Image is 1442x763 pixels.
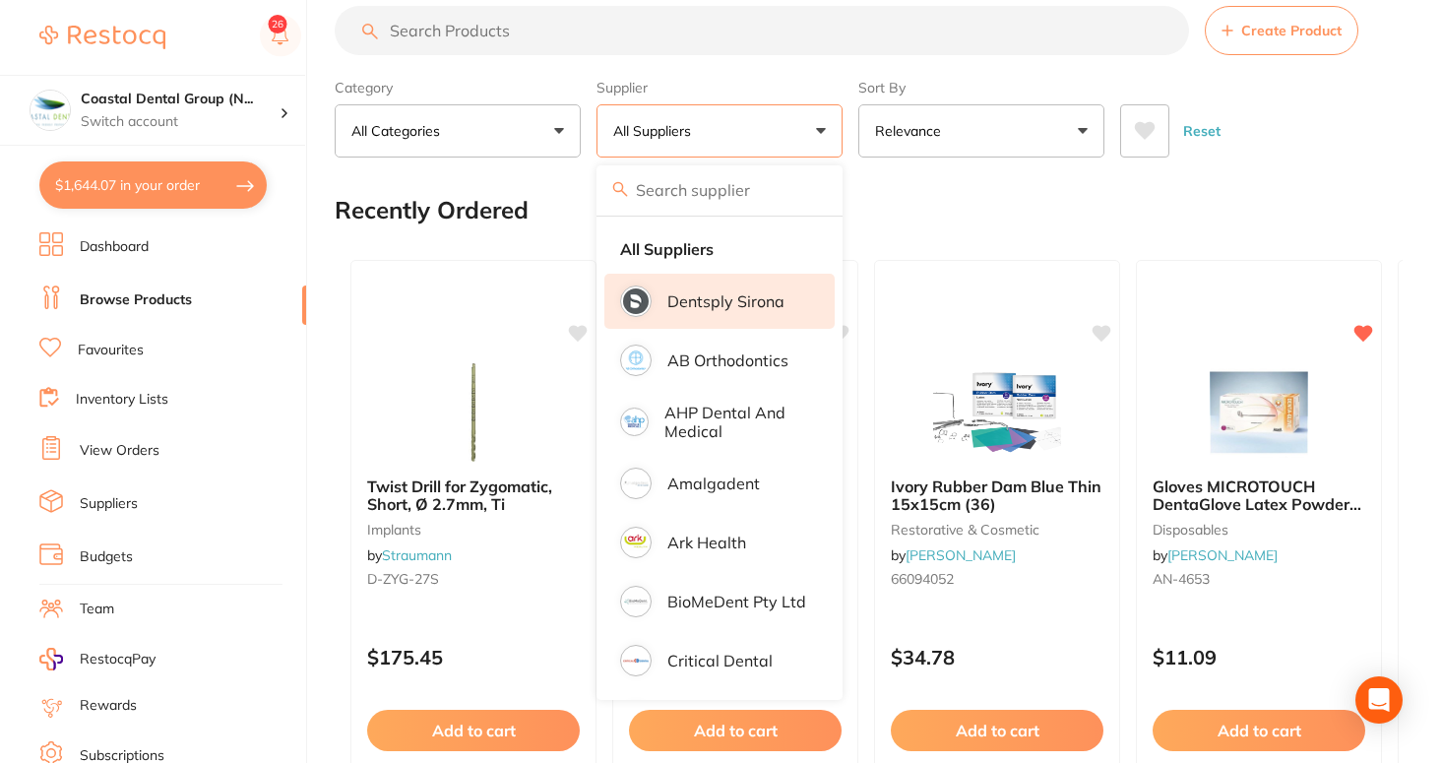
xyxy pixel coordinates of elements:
[367,571,580,587] small: D-ZYG-27S
[81,90,280,109] h4: Coastal Dental Group (Newcastle)
[667,292,784,310] p: Dentsply Sirona
[78,341,144,360] a: Favourites
[81,112,280,132] p: Switch account
[933,363,1061,462] img: Ivory Rubber Dam Blue Thin 15x15cm (36)
[367,477,580,514] b: Twist Drill for Zygomatic, Short, Ø 2.7mm, Ti
[604,228,835,270] li: Clear selection
[875,121,949,141] p: Relevance
[664,404,807,440] p: AHP Dental and Medical
[667,534,746,551] p: Ark Health
[382,546,452,564] a: Straumann
[1205,6,1358,55] button: Create Product
[39,648,63,670] img: RestocqPay
[623,589,649,614] img: BioMeDent Pty Ltd
[891,522,1103,538] small: restorative & cosmetic
[1177,104,1226,158] button: Reset
[409,363,537,462] img: Twist Drill for Zygomatic, Short, Ø 2.7mm, Ti
[1153,646,1365,668] p: $11.09
[623,411,646,433] img: AHP Dental and Medical
[667,475,760,492] p: Amalgadent
[1153,710,1365,751] button: Add to cart
[39,161,267,209] button: $1,644.07 in your order
[367,546,452,564] span: by
[80,290,192,310] a: Browse Products
[596,165,843,215] input: Search supplier
[891,546,1016,564] span: by
[1153,571,1365,587] small: AN-4653
[351,121,448,141] p: All Categories
[80,696,137,716] a: Rewards
[1195,363,1323,462] img: Gloves MICROTOUCH DentaGlove Latex Powder Free Petite x 100
[596,79,843,96] label: Supplier
[858,79,1104,96] label: Sort By
[620,240,714,258] strong: All Suppliers
[629,710,842,751] button: Add to cart
[76,390,168,410] a: Inventory Lists
[39,648,156,670] a: RestocqPay
[613,121,699,141] p: All Suppliers
[667,351,788,369] p: AB Orthodontics
[891,571,1103,587] small: 66094052
[1153,546,1278,564] span: by
[623,348,649,373] img: AB Orthodontics
[80,441,159,461] a: View Orders
[1355,676,1403,724] div: Open Intercom Messenger
[667,593,806,610] p: BioMeDent Pty Ltd
[891,646,1103,668] p: $34.78
[367,646,580,668] p: $175.45
[623,648,649,673] img: Critical Dental
[80,650,156,669] span: RestocqPay
[1167,546,1278,564] a: [PERSON_NAME]
[335,79,581,96] label: Category
[858,104,1104,158] button: Relevance
[667,652,773,669] p: Critical Dental
[623,530,649,555] img: Ark Health
[906,546,1016,564] a: [PERSON_NAME]
[80,237,149,257] a: Dashboard
[1241,23,1342,38] span: Create Product
[80,600,114,619] a: Team
[39,15,165,60] a: Restocq Logo
[31,91,70,130] img: Coastal Dental Group (Newcastle)
[1153,477,1365,514] b: Gloves MICROTOUCH DentaGlove Latex Powder Free Petite x 100
[596,104,843,158] button: All Suppliers
[891,710,1103,751] button: Add to cart
[1153,522,1365,538] small: disposables
[623,288,649,314] img: Dentsply Sirona
[335,104,581,158] button: All Categories
[335,6,1189,55] input: Search Products
[891,477,1103,514] b: Ivory Rubber Dam Blue Thin 15x15cm (36)
[335,197,529,224] h2: Recently Ordered
[39,26,165,49] img: Restocq Logo
[367,522,580,538] small: implants
[80,494,138,514] a: Suppliers
[367,710,580,751] button: Add to cart
[623,471,649,496] img: Amalgadent
[80,547,133,567] a: Budgets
